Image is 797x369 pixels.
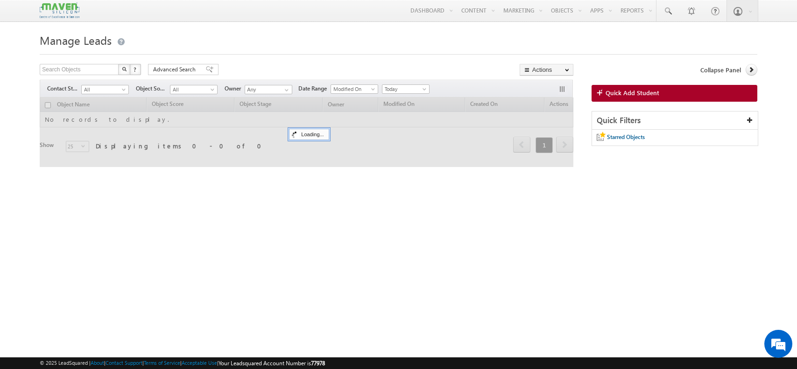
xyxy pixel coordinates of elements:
[81,85,129,94] a: All
[82,85,126,94] span: All
[219,360,325,367] span: Your Leadsquared Account Number is
[40,359,325,368] span: © 2025 LeadSquared | | | | |
[520,64,573,76] button: Actions
[606,89,659,97] span: Quick Add Student
[144,360,180,366] a: Terms of Service
[592,85,757,102] a: Quick Add Student
[607,133,645,140] span: Starred Objects
[298,84,331,93] span: Date Range
[91,360,104,366] a: About
[245,85,292,94] input: Type to Search
[170,85,218,94] a: All
[170,85,215,94] span: All
[40,2,79,19] img: Custom Logo
[592,111,758,130] div: Quick Filters
[280,85,291,95] a: Show All Items
[289,129,329,140] div: Loading...
[153,65,198,74] span: Advanced Search
[311,360,325,367] span: 77978
[40,33,112,48] span: Manage Leads
[182,360,217,366] a: Acceptable Use
[700,66,741,74] span: Collapse Panel
[382,85,427,93] span: Today
[382,84,430,94] a: Today
[47,84,81,93] span: Contact Stage
[331,84,378,94] a: Modified On
[122,67,127,71] img: Search
[130,64,141,75] button: ?
[134,65,138,73] span: ?
[136,84,170,93] span: Object Source
[331,85,375,93] span: Modified On
[106,360,142,366] a: Contact Support
[225,84,245,93] span: Owner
